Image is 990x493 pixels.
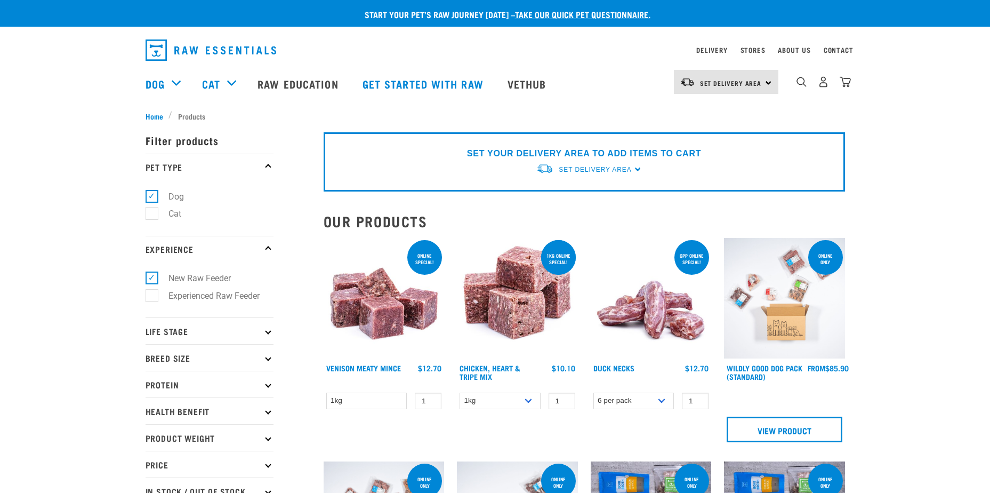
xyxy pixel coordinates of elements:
div: $85.90 [808,364,849,372]
a: Contact [824,48,854,52]
a: Get started with Raw [352,62,497,105]
p: Product Weight [146,424,273,451]
a: View Product [727,417,842,442]
a: Delivery [696,48,727,52]
p: Pet Type [146,154,273,180]
div: 6pp online special! [674,248,709,270]
a: Wildly Good Dog Pack (Standard) [727,366,802,378]
span: FROM [808,366,825,370]
a: Vethub [497,62,560,105]
input: 1 [549,393,575,409]
img: 1117 Venison Meat Mince 01 [324,238,445,359]
p: Price [146,451,273,478]
div: ONLINE SPECIAL! [407,248,442,270]
p: Filter products [146,127,273,154]
a: About Us [778,48,810,52]
a: Stores [741,48,766,52]
input: 1 [415,393,441,409]
img: 1062 Chicken Heart Tripe Mix 01 [457,238,578,359]
div: $12.70 [418,364,441,372]
label: New Raw Feeder [151,272,235,285]
img: Raw Essentials Logo [146,39,276,61]
a: take our quick pet questionnaire. [515,12,650,17]
a: Venison Meaty Mince [326,366,401,370]
input: 1 [682,393,709,409]
img: home-icon@2x.png [840,76,851,88]
a: Chicken, Heart & Tripe Mix [460,366,520,378]
span: Set Delivery Area [700,81,762,85]
img: user.png [818,76,829,88]
span: Set Delivery Area [559,166,631,173]
div: $12.70 [685,364,709,372]
p: Experience [146,236,273,263]
img: van-moving.png [680,77,695,87]
p: Protein [146,371,273,397]
a: Dog [146,76,165,92]
span: Home [146,110,163,122]
h2: Our Products [324,213,845,229]
a: Duck Necks [593,366,634,370]
div: Online Only [808,248,843,270]
p: SET YOUR DELIVERY AREA TO ADD ITEMS TO CART [467,147,701,160]
img: van-moving.png [536,163,553,174]
img: home-icon-1@2x.png [796,77,807,87]
a: Home [146,110,169,122]
p: Health Benefit [146,397,273,424]
a: Cat [202,76,220,92]
label: Experienced Raw Feeder [151,289,264,303]
label: Dog [151,190,188,203]
nav: dropdown navigation [137,35,854,65]
label: Cat [151,207,186,220]
a: Raw Education [247,62,351,105]
p: Life Stage [146,317,273,344]
div: 1kg online special! [541,248,576,270]
nav: breadcrumbs [146,110,845,122]
img: Pile Of Duck Necks For Pets [591,238,712,359]
p: Breed Size [146,344,273,371]
div: $10.10 [552,364,575,372]
img: Dog 0 2sec [724,238,845,359]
